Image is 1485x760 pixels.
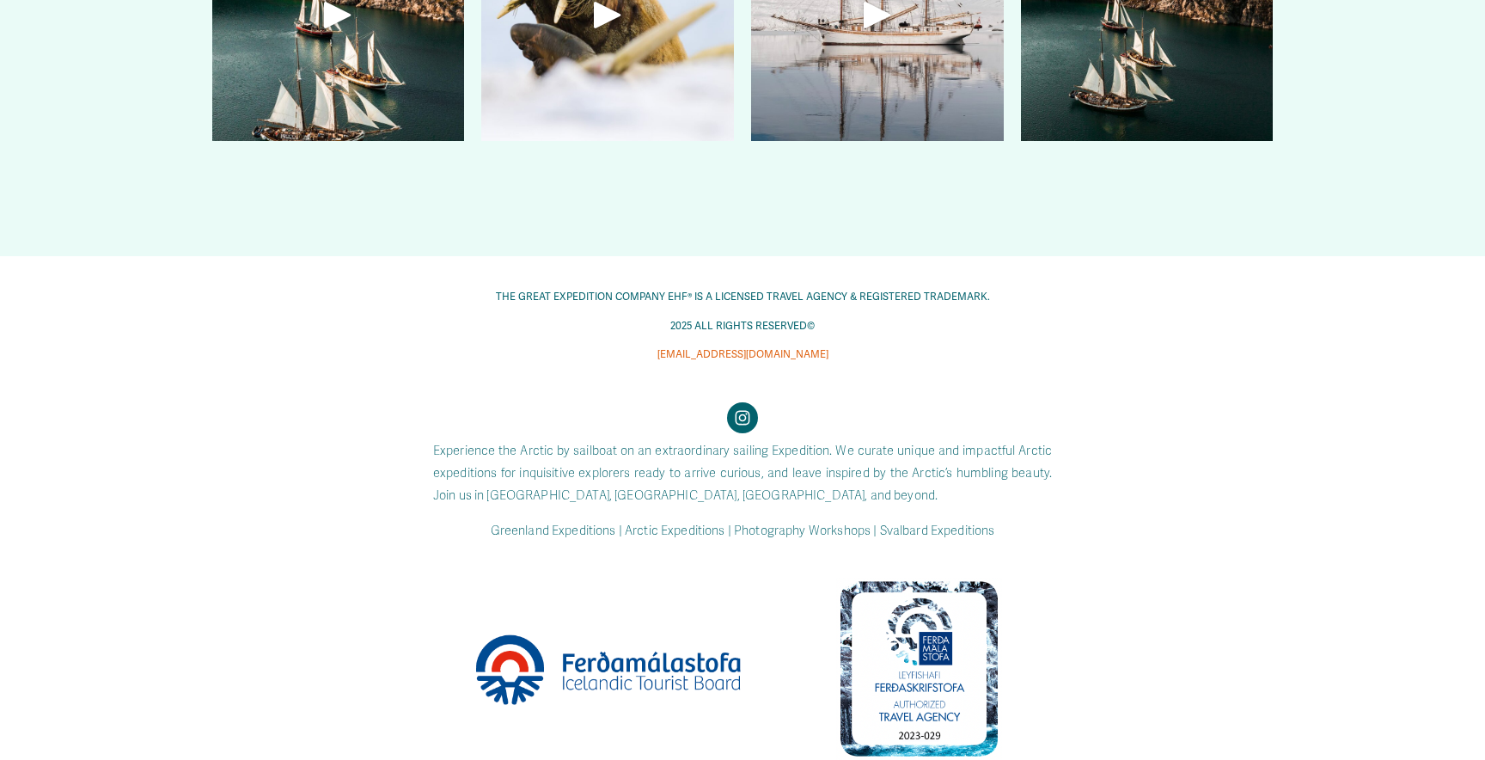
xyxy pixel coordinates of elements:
a: Instagram [727,402,758,433]
p: 2025 ALL RIGHTS RESERVED© [388,317,1096,336]
code: Greenland Expeditions | Arctic Expeditions | Photography Workshops | Svalbard Expeditions [491,524,995,538]
span: [EMAIL_ADDRESS][DOMAIN_NAME] [657,348,828,361]
p: THE GREAT EXPEDITION COMPANY EHF® IS A LICENSED TRAVEL AGENCY & REGISTERED TRADEMARK. [388,288,1096,307]
code: Experience the Arctic by sailboat on an extraordinary sailing Expedition. We curate unique and im... [433,444,1052,503]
